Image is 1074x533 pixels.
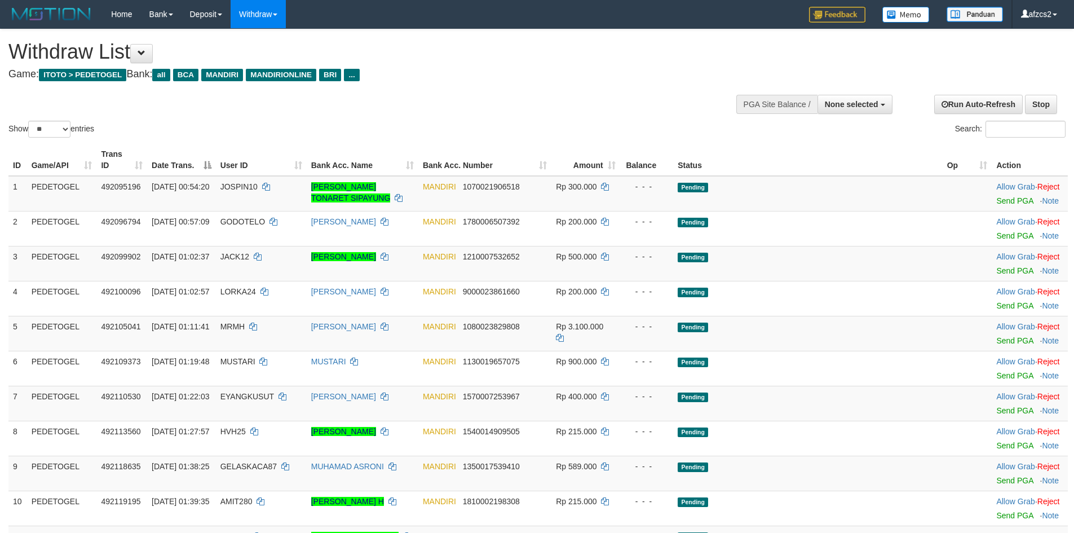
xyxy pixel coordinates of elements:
span: MANDIRI [423,322,456,331]
a: [PERSON_NAME] H [311,497,384,506]
a: Allow Grab [996,427,1035,436]
a: Allow Grab [996,252,1035,261]
a: Allow Grab [996,392,1035,401]
td: · [992,246,1068,281]
span: MANDIRI [423,287,456,296]
a: Note [1042,476,1059,485]
a: Send PGA [996,266,1033,275]
span: BCA [173,69,198,81]
a: Note [1042,231,1059,240]
td: PEDETOGEL [27,421,97,456]
td: PEDETOGEL [27,211,97,246]
a: Send PGA [996,231,1033,240]
td: 10 [8,491,27,526]
a: Reject [1037,322,1060,331]
div: - - - [625,286,669,297]
div: - - - [625,426,669,437]
span: Pending [678,428,708,437]
span: 492095196 [101,182,140,191]
img: panduan.png [947,7,1003,22]
a: MUSTARI [311,357,346,366]
a: Reject [1037,462,1060,471]
td: · [992,176,1068,212]
td: PEDETOGEL [27,456,97,491]
td: 7 [8,386,27,421]
span: LORKA24 [220,287,256,296]
a: [PERSON_NAME] TONARET SIPAYUNG [311,182,391,202]
th: Status [673,144,943,176]
td: PEDETOGEL [27,316,97,351]
a: Note [1042,196,1059,205]
span: · [996,497,1037,506]
a: Note [1042,336,1059,345]
span: MUSTARI [220,357,255,366]
span: Copy 1210007532652 to clipboard [463,252,520,261]
a: Send PGA [996,336,1033,345]
span: [DATE] 01:27:57 [152,427,209,436]
a: Allow Grab [996,182,1035,191]
a: Send PGA [996,511,1033,520]
span: Pending [678,253,708,262]
button: None selected [817,95,892,114]
span: · [996,217,1037,226]
span: · [996,182,1037,191]
a: Reject [1037,217,1060,226]
div: - - - [625,356,669,367]
td: · [992,491,1068,526]
a: Reject [1037,287,1060,296]
div: PGA Site Balance / [736,95,817,114]
div: - - - [625,216,669,227]
span: · [996,357,1037,366]
span: Pending [678,358,708,367]
span: [DATE] 01:19:48 [152,357,209,366]
td: 9 [8,456,27,491]
a: Note [1042,406,1059,415]
span: [DATE] 01:11:41 [152,322,209,331]
th: Date Trans.: activate to sort column descending [147,144,216,176]
td: PEDETOGEL [27,351,97,386]
td: 1 [8,176,27,212]
td: 3 [8,246,27,281]
th: Op: activate to sort column ascending [943,144,992,176]
span: Copy 1130019657075 to clipboard [463,357,520,366]
a: Reject [1037,427,1060,436]
th: Balance [620,144,674,176]
a: Allow Grab [996,322,1035,331]
a: Allow Grab [996,217,1035,226]
img: MOTION_logo.png [8,6,94,23]
img: Button%20Memo.svg [882,7,930,23]
span: ... [344,69,359,81]
span: Copy 9000023861660 to clipboard [463,287,520,296]
a: [PERSON_NAME] [311,252,376,261]
img: Feedback.jpg [809,7,865,23]
h1: Withdraw List [8,41,705,63]
span: · [996,392,1037,401]
span: MRMH [220,322,245,331]
label: Show entries [8,121,94,138]
a: Note [1042,371,1059,380]
span: MANDIRIONLINE [246,69,316,81]
span: MANDIRI [201,69,243,81]
span: Copy 1070021906518 to clipboard [463,182,520,191]
a: Allow Grab [996,462,1035,471]
td: · [992,281,1068,316]
span: [DATE] 01:22:03 [152,392,209,401]
select: Showentries [28,121,70,138]
th: Bank Acc. Number: activate to sort column ascending [418,144,551,176]
td: · [992,351,1068,386]
a: Send PGA [996,371,1033,380]
input: Search: [985,121,1066,138]
th: ID [8,144,27,176]
span: GODOTELO [220,217,265,226]
span: Pending [678,288,708,297]
td: PEDETOGEL [27,176,97,212]
div: - - - [625,181,669,192]
a: [PERSON_NAME] [311,217,376,226]
span: HVH25 [220,427,246,436]
span: · [996,462,1037,471]
a: Reject [1037,182,1060,191]
span: MANDIRI [423,427,456,436]
span: 492110530 [101,392,140,401]
th: User ID: activate to sort column ascending [216,144,307,176]
span: 492096794 [101,217,140,226]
